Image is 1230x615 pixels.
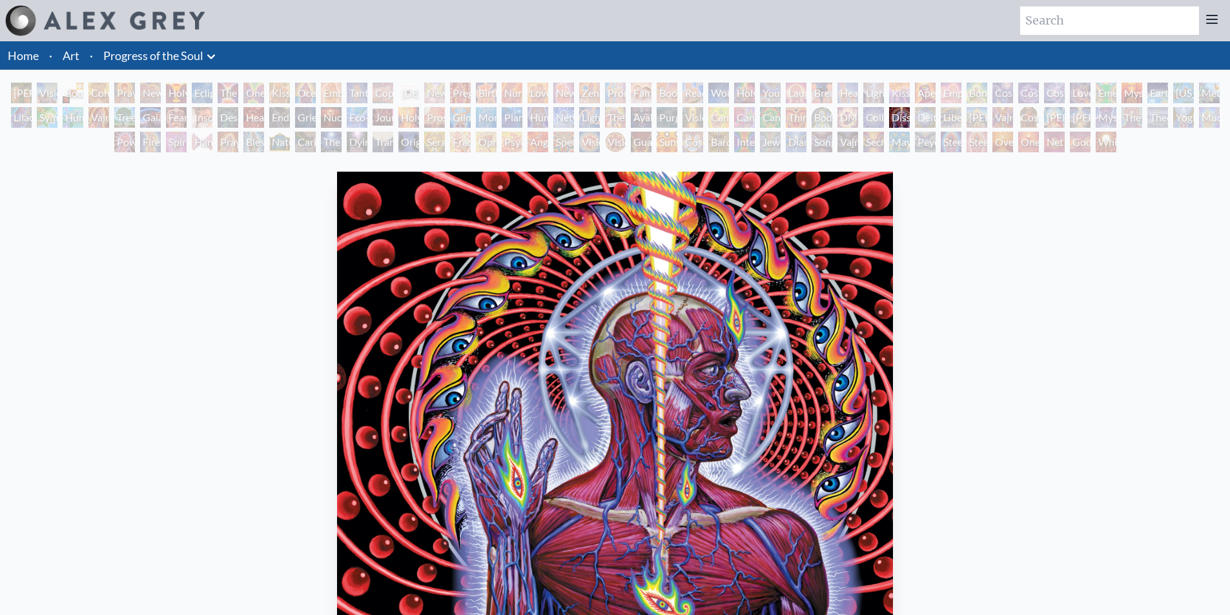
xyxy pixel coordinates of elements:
[579,132,600,152] div: Vision Crystal
[889,132,910,152] div: Mayan Being
[373,107,393,128] div: Journey of the Wounded Healer
[1018,107,1039,128] div: Cosmic [DEMOGRAPHIC_DATA]
[631,107,651,128] div: Ayahuasca Visitation
[450,132,471,152] div: Fractal Eyes
[347,83,367,103] div: Tantra
[88,83,109,103] div: Contemplation
[631,132,651,152] div: Guardian of Infinite Vision
[476,83,497,103] div: Birth
[682,83,703,103] div: Reading
[967,132,987,152] div: Steeplehead 2
[734,83,755,103] div: Holy Family
[398,107,419,128] div: Holy Fire
[347,107,367,128] div: Eco-Atlas
[682,132,703,152] div: Cosmic Elf
[786,107,806,128] div: Third Eye Tears of Joy
[992,83,1013,103] div: Cosmic Creativity
[1044,132,1065,152] div: Net of Being
[1070,132,1091,152] div: Godself
[760,132,781,152] div: Jewel Being
[114,83,135,103] div: Praying
[63,107,83,128] div: Humming Bird
[166,107,187,128] div: Fear
[812,132,832,152] div: Song of Vajra Being
[269,83,290,103] div: Kissing
[11,107,32,128] div: Lilacs
[295,107,316,128] div: Grieving
[528,83,548,103] div: Love Circuit
[1199,83,1220,103] div: Metamorphosis
[476,132,497,152] div: Ophanic Eyelash
[837,83,858,103] div: Healing
[1096,83,1116,103] div: Emerald Grail
[295,83,316,103] div: Ocean of Love Bliss
[967,107,987,128] div: [PERSON_NAME]
[1199,107,1220,128] div: Mudra
[44,41,57,70] li: ·
[1096,132,1116,152] div: White Light
[1173,83,1194,103] div: [US_STATE] Song
[1122,83,1142,103] div: Mysteriosa 2
[863,83,884,103] div: Lightweaver
[295,132,316,152] div: Caring
[166,132,187,152] div: Spirit Animates the Flesh
[114,132,135,152] div: Power to the Peaceful
[243,132,264,152] div: Blessing Hand
[398,132,419,152] div: Original Face
[114,107,135,128] div: Tree & Person
[786,132,806,152] div: Diamond Being
[708,132,729,152] div: Bardo Being
[321,132,342,152] div: The Soul Finds It's Way
[243,83,264,103] div: One Taste
[992,107,1013,128] div: Vajra Guru
[734,107,755,128] div: Cannabis Sutra
[1018,132,1039,152] div: One
[140,83,161,103] div: New Man New Woman
[1070,107,1091,128] div: [PERSON_NAME]
[760,107,781,128] div: Cannabacchus
[192,132,212,152] div: Hands that See
[760,83,781,103] div: Young & Old
[1173,107,1194,128] div: Yogi & the Möbius Sphere
[1020,6,1199,35] input: Search
[37,83,57,103] div: Visionary Origin of Language
[424,83,445,103] div: Newborn
[1070,83,1091,103] div: Love is a Cosmic Force
[889,83,910,103] div: Kiss of the [MEDICAL_DATA]
[1147,83,1168,103] div: Earth Energies
[502,132,522,152] div: Psychomicrograph of a Fractal Paisley Cherub Feather Tip
[863,132,884,152] div: Secret Writing Being
[605,132,626,152] div: Vision [PERSON_NAME]
[63,46,79,65] a: Art
[269,132,290,152] div: Nature of Mind
[450,83,471,103] div: Pregnancy
[1147,107,1168,128] div: Theologue
[1122,107,1142,128] div: The Seer
[967,83,987,103] div: Bond
[424,107,445,128] div: Prostration
[605,107,626,128] div: The Shulgins and their Alchemical Angels
[321,107,342,128] div: Nuclear Crucifixion
[450,107,471,128] div: Glimpsing the Empyrean
[682,107,703,128] div: Vision Tree
[837,107,858,128] div: DMT - The Spirit Molecule
[941,107,961,128] div: Liberation Through Seeing
[941,83,961,103] div: Empowerment
[1018,83,1039,103] div: Cosmic Artist
[553,83,574,103] div: New Family
[347,132,367,152] div: Dying
[941,132,961,152] div: Steeplehead 1
[708,107,729,128] div: Cannabis Mudra
[553,132,574,152] div: Spectral Lotus
[192,83,212,103] div: Eclipse
[992,132,1013,152] div: Oversoul
[553,107,574,128] div: Networks
[269,107,290,128] div: Endarkenment
[37,107,57,128] div: Symbiosis: Gall Wasp & Oak Tree
[1044,107,1065,128] div: [PERSON_NAME]
[373,132,393,152] div: Transfiguration
[373,83,393,103] div: Copulating
[166,83,187,103] div: Holy Grail
[786,83,806,103] div: Laughing Man
[812,107,832,128] div: Body/Mind as a Vibratory Field of Energy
